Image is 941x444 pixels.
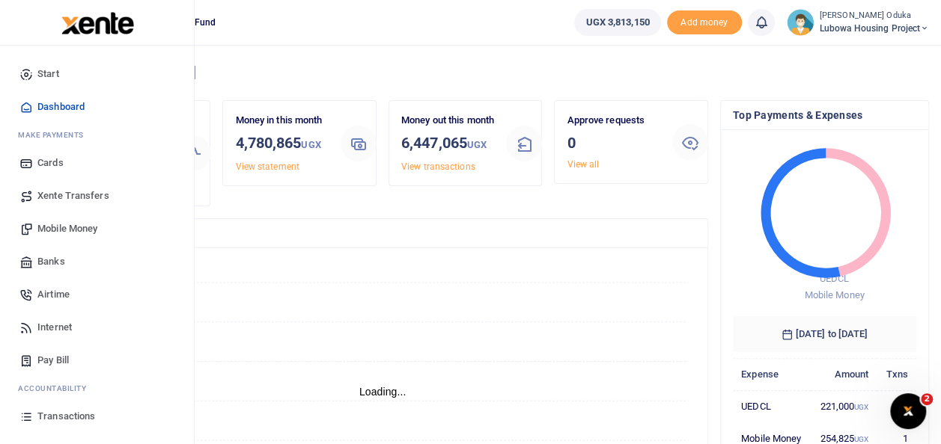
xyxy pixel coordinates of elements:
span: Pay Bill [37,353,69,368]
a: View all [567,159,599,170]
span: Mobile Money [37,221,97,236]
th: Txns [877,358,916,390]
span: Banks [37,254,65,269]
iframe: Intercom live chat [890,393,926,429]
a: Pay Bill [12,344,182,377]
li: Toup your wallet [667,10,742,35]
span: ake Payments [25,129,84,141]
a: Dashboard [12,90,182,123]
td: UEDCL [733,390,811,422]
span: Dashboard [37,99,85,114]
a: View transactions [401,161,475,172]
li: Ac [12,377,182,400]
span: Internet [37,320,72,335]
span: 2 [921,393,933,405]
h3: 0 [567,132,660,154]
span: Airtime [37,287,70,302]
a: View statement [235,161,299,172]
span: UGX 3,813,150 [585,15,649,30]
span: Start [37,67,59,81]
li: Wallet ballance [568,9,666,36]
h3: 6,447,065 [401,132,495,156]
li: M [12,123,182,147]
text: Loading... [359,386,406,398]
td: 221,000 [811,390,877,422]
a: Mobile Money [12,212,182,245]
p: Money out this month [401,113,495,129]
a: Banks [12,245,182,278]
a: UGX 3,813,150 [574,9,660,36]
span: Lubowa Housing Project [820,22,929,35]
a: Cards [12,147,182,179]
span: countability [29,383,86,394]
h4: Top Payments & Expenses [733,107,916,123]
a: Xente Transfers [12,179,182,212]
img: profile-user [787,9,814,36]
small: UGX [854,403,868,411]
a: profile-user [PERSON_NAME] Oduka Lubowa Housing Project [787,9,929,36]
span: Mobile Money [804,289,864,300]
h4: Transactions Overview [70,225,695,241]
th: Expense [733,358,811,390]
th: Amount [811,358,877,390]
h6: [DATE] to [DATE] [733,316,916,352]
small: UGX [301,139,320,150]
small: UGX [467,139,487,150]
p: Approve requests [567,113,660,129]
span: Xente Transfers [37,188,109,203]
small: UGX [854,435,868,443]
h4: Hello [PERSON_NAME] [57,64,929,81]
a: logo-small logo-large logo-large [60,16,134,28]
td: 2 [877,390,916,422]
h3: 4,780,865 [235,132,329,156]
span: UEDCL [820,273,850,284]
span: Cards [37,155,64,170]
a: Internet [12,311,182,344]
a: Start [12,58,182,90]
span: Add money [667,10,742,35]
img: logo-large [61,12,134,34]
span: Transactions [37,409,95,424]
p: Money in this month [235,113,329,129]
a: Airtime [12,278,182,311]
a: Transactions [12,400,182,433]
small: [PERSON_NAME] Oduka [820,10,929,22]
a: Add money [667,16,742,27]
